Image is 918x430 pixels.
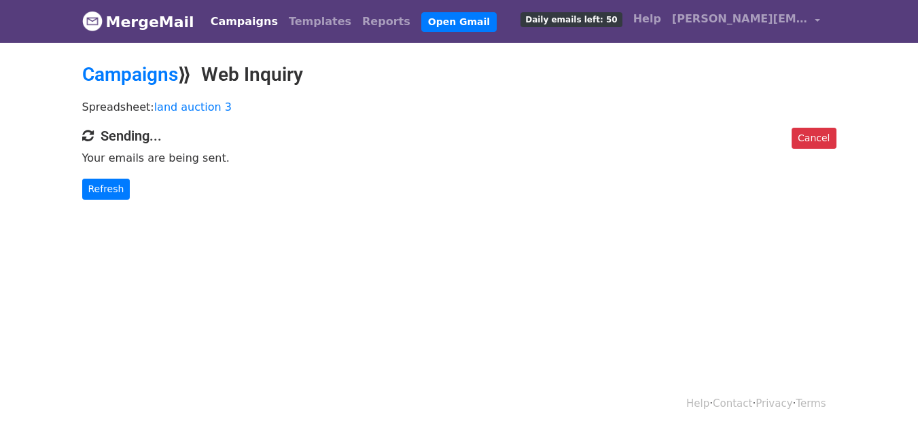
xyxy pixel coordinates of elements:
a: Templates [283,8,357,35]
a: Privacy [756,397,792,410]
a: Reports [357,8,416,35]
a: Help [628,5,667,33]
span: [PERSON_NAME][EMAIL_ADDRESS][DOMAIN_NAME] [672,11,808,27]
a: Open Gmail [421,12,497,32]
a: Campaigns [205,8,283,35]
a: [PERSON_NAME][EMAIL_ADDRESS][DOMAIN_NAME] [667,5,826,37]
h4: Sending... [82,128,836,144]
a: Daily emails left: 50 [515,5,627,33]
a: Terms [796,397,826,410]
a: Contact [713,397,752,410]
a: Cancel [792,128,836,149]
p: Your emails are being sent. [82,151,836,165]
p: Spreadsheet: [82,100,836,114]
a: Help [686,397,709,410]
a: Refresh [82,179,130,200]
iframe: Chat Widget [850,365,918,430]
h2: ⟫ Web Inquiry [82,63,836,86]
a: Campaigns [82,63,178,86]
span: Daily emails left: 50 [520,12,622,27]
a: MergeMail [82,7,194,36]
a: land auction 3 [154,101,232,113]
img: MergeMail logo [82,11,103,31]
